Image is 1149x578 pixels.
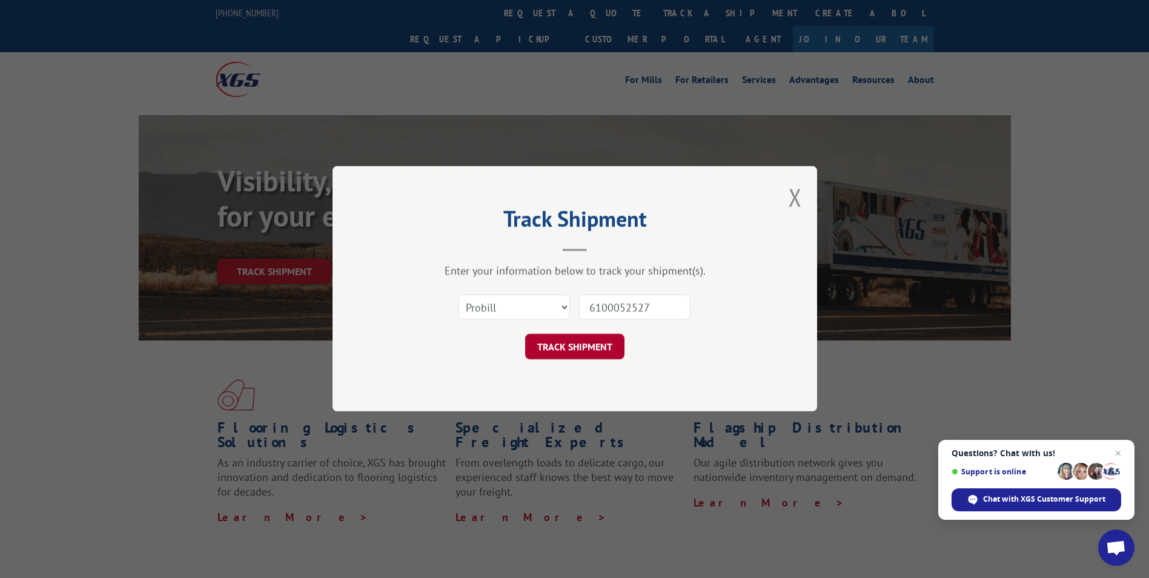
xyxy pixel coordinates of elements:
button: TRACK SHIPMENT [525,334,624,360]
span: Support is online [952,467,1053,476]
div: Open chat [1098,530,1134,566]
span: Close chat [1111,446,1125,460]
span: Chat with XGS Customer Support [983,494,1105,505]
input: Number(s) [579,295,690,321]
button: Close modal [789,181,802,213]
div: Enter your information below to track your shipment(s). [393,264,757,278]
span: Questions? Chat with us! [952,448,1121,458]
h2: Track Shipment [393,210,757,233]
div: Chat with XGS Customer Support [952,488,1121,511]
